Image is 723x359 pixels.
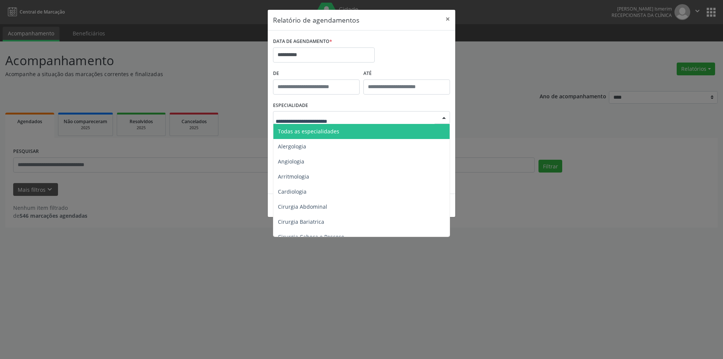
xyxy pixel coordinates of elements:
span: Arritmologia [278,173,309,180]
span: Alergologia [278,143,306,150]
label: DATA DE AGENDAMENTO [273,36,332,47]
span: Angiologia [278,158,304,165]
span: Cirurgia Abdominal [278,203,327,210]
label: ESPECIALIDADE [273,100,308,112]
span: Cirurgia Bariatrica [278,218,324,225]
label: De [273,68,360,79]
span: Cirurgia Cabeça e Pescoço [278,233,344,240]
span: Todas as especialidades [278,128,339,135]
h5: Relatório de agendamentos [273,15,359,25]
label: ATÉ [363,68,450,79]
button: Close [440,10,455,28]
span: Cardiologia [278,188,307,195]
